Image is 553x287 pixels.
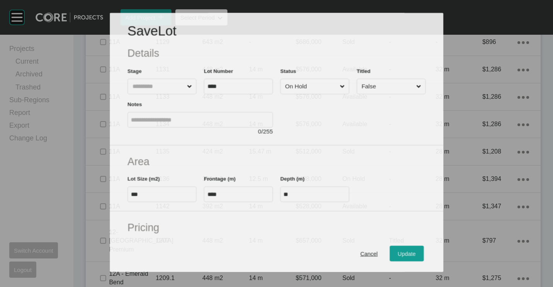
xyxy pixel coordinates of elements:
[127,22,426,41] h1: Save Lot
[398,250,416,257] span: Update
[185,79,193,94] span: Close menu...
[280,68,296,74] label: Status
[204,68,233,74] label: Lot Number
[204,176,236,182] label: Frontage (m)
[338,79,346,94] span: Close menu...
[127,221,426,235] h2: Pricing
[127,128,273,137] div: / 255
[127,176,160,182] label: Lot Size (m2)
[127,101,142,107] label: Notes
[283,79,338,94] input: On Hold
[415,79,422,94] span: Close menu...
[258,128,261,135] span: 0
[127,68,142,74] label: Stage
[360,250,378,257] span: Cancel
[352,246,386,261] button: Cancel
[356,68,370,74] label: Titled
[127,46,426,61] h2: Details
[127,154,426,169] h2: Area
[390,246,424,261] button: Update
[280,176,305,182] label: Depth (m)
[360,79,415,94] input: False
